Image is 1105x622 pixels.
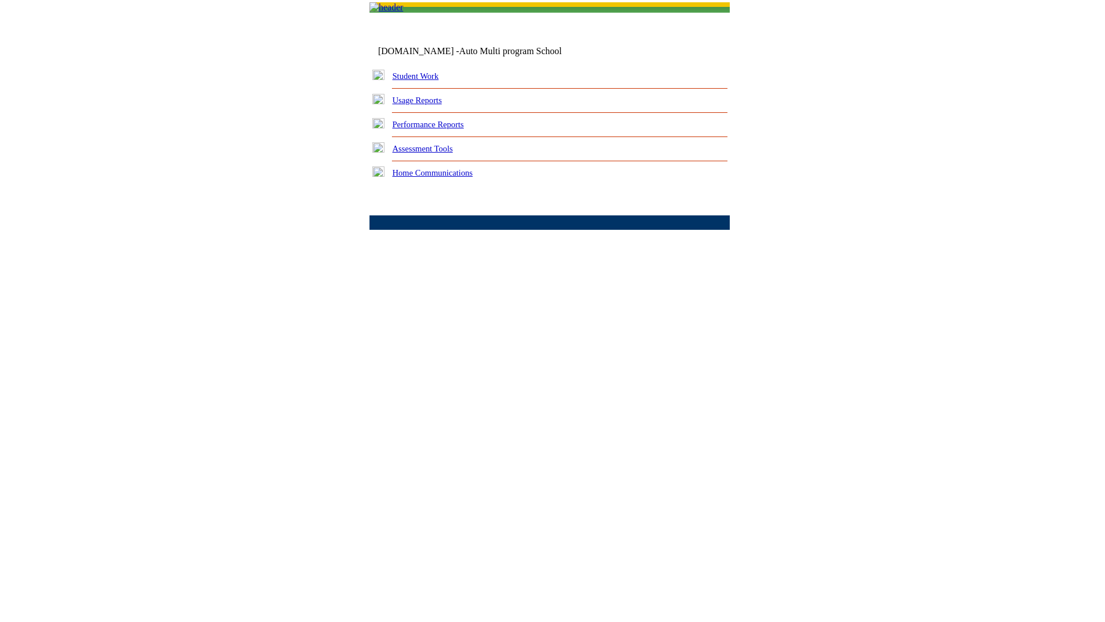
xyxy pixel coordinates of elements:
[378,46,590,56] td: [DOMAIN_NAME] -
[372,166,384,177] img: plus.gif
[393,144,453,153] a: Assessment Tools
[393,168,473,177] a: Home Communications
[393,120,464,129] a: Performance Reports
[372,118,384,128] img: plus.gif
[393,71,439,81] a: Student Work
[393,96,442,105] a: Usage Reports
[369,2,403,13] img: header
[372,94,384,104] img: plus.gif
[372,142,384,153] img: plus.gif
[459,46,562,56] nobr: Auto Multi program School
[372,70,384,80] img: plus.gif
